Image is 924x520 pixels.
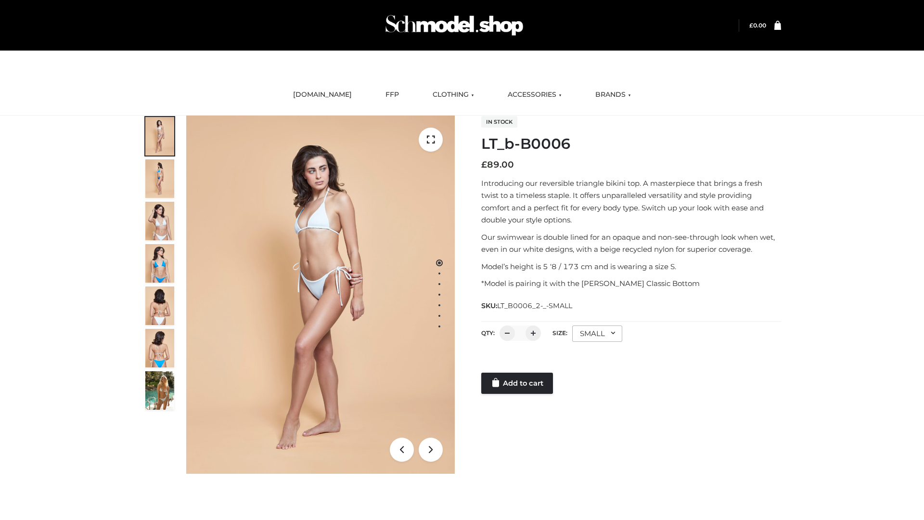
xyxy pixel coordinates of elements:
[481,260,781,273] p: Model’s height is 5 ‘8 / 173 cm and is wearing a size S.
[425,84,481,105] a: CLOTHING
[481,300,573,312] span: SKU:
[481,159,514,170] bdi: 89.00
[378,84,406,105] a: FFP
[481,177,781,226] p: Introducing our reversible triangle bikini top. A masterpiece that brings a fresh twist to a time...
[481,231,781,256] p: Our swimwear is double lined for an opaque and non-see-through look when wet, even in our white d...
[749,22,753,29] span: £
[481,329,495,337] label: QTY:
[481,373,553,394] a: Add to cart
[145,329,174,367] img: ArielClassicBikiniTop_CloudNine_AzureSky_OW114ECO_8-scaled.jpg
[572,325,622,342] div: SMALL
[481,135,781,153] h1: LT_b-B0006
[186,116,455,474] img: ArielClassicBikiniTop_CloudNine_AzureSky_OW114ECO_1
[145,117,174,156] img: ArielClassicBikiniTop_CloudNine_AzureSky_OW114ECO_1-scaled.jpg
[497,301,572,310] span: LT_B0006_2-_-SMALL
[382,6,526,44] img: Schmodel Admin 964
[481,277,781,290] p: *Model is pairing it with the [PERSON_NAME] Classic Bottom
[500,84,569,105] a: ACCESSORIES
[145,202,174,240] img: ArielClassicBikiniTop_CloudNine_AzureSky_OW114ECO_3-scaled.jpg
[145,286,174,325] img: ArielClassicBikiniTop_CloudNine_AzureSky_OW114ECO_7-scaled.jpg
[145,371,174,410] img: Arieltop_CloudNine_AzureSky2.jpg
[481,116,517,128] span: In stock
[145,244,174,283] img: ArielClassicBikiniTop_CloudNine_AzureSky_OW114ECO_4-scaled.jpg
[588,84,638,105] a: BRANDS
[145,159,174,198] img: ArielClassicBikiniTop_CloudNine_AzureSky_OW114ECO_2-scaled.jpg
[749,22,766,29] a: £0.00
[286,84,359,105] a: [DOMAIN_NAME]
[749,22,766,29] bdi: 0.00
[552,329,567,337] label: Size:
[481,159,487,170] span: £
